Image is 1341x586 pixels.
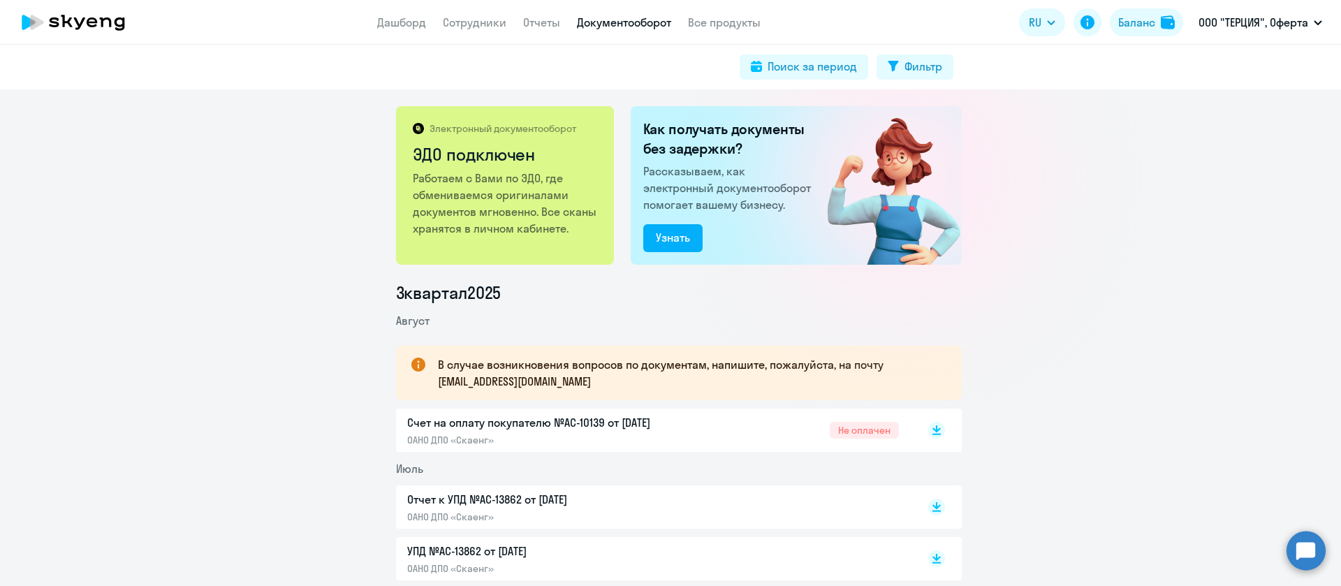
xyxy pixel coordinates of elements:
span: Июль [396,462,423,476]
button: Поиск за период [740,54,868,80]
span: RU [1029,14,1041,31]
div: Фильтр [904,58,942,75]
button: Балансbalance [1110,8,1183,36]
p: УПД №AC-13862 от [DATE] [407,543,701,559]
span: Не оплачен [830,422,899,439]
button: Узнать [643,224,703,252]
button: Фильтр [877,54,953,80]
div: Баланс [1118,14,1155,31]
div: Узнать [656,229,690,246]
a: Сотрудники [443,15,506,29]
p: Счет на оплату покупателю №AC-10139 от [DATE] [407,414,701,431]
a: УПД №AC-13862 от [DATE]ОАНО ДПО «Скаенг» [407,543,899,575]
a: Отчет к УПД №AC-13862 от [DATE]ОАНО ДПО «Скаенг» [407,491,899,523]
p: ООО "ТЕРЦИЯ", Оферта [1199,14,1308,31]
img: connected [805,106,962,265]
div: Поиск за период [768,58,857,75]
img: balance [1161,15,1175,29]
h2: Как получать документы без задержки? [643,119,816,159]
button: RU [1019,8,1065,36]
p: ОАНО ДПО «Скаенг» [407,562,701,575]
a: Дашборд [377,15,426,29]
li: 3 квартал 2025 [396,281,962,304]
p: ОАНО ДПО «Скаенг» [407,511,701,523]
span: Август [396,314,430,328]
p: Работаем с Вами по ЭДО, где обмениваемся оригиналами документов мгновенно. Все сканы хранятся в л... [413,170,599,237]
p: ОАНО ДПО «Скаенг» [407,434,701,446]
h2: ЭДО подключен [413,143,599,166]
a: Все продукты [688,15,761,29]
a: Счет на оплату покупателю №AC-10139 от [DATE]ОАНО ДПО «Скаенг»Не оплачен [407,414,899,446]
a: Отчеты [523,15,560,29]
p: Рассказываем, как электронный документооборот помогает вашему бизнесу. [643,163,816,213]
p: Отчет к УПД №AC-13862 от [DATE] [407,491,701,508]
a: Документооборот [577,15,671,29]
button: ООО "ТЕРЦИЯ", Оферта [1192,6,1329,39]
p: В случае возникновения вопросов по документам, напишите, пожалуйста, на почту [EMAIL_ADDRESS][DOM... [438,356,937,390]
p: Электронный документооборот [430,122,576,135]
